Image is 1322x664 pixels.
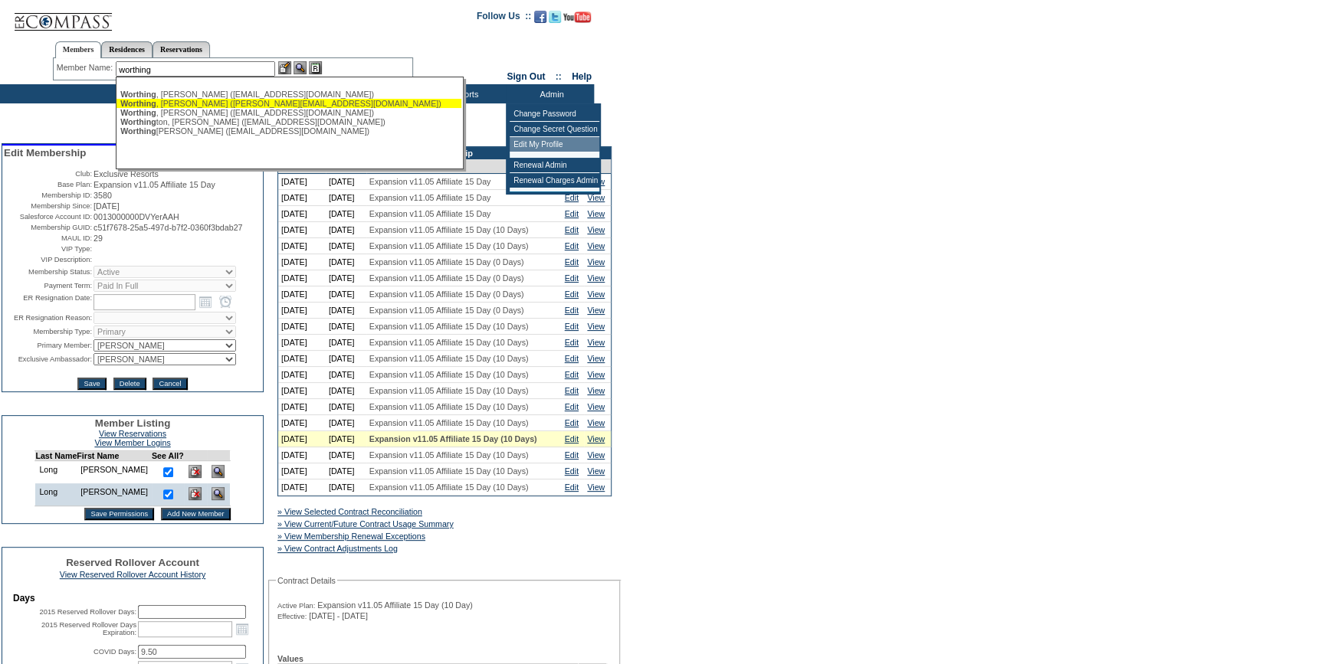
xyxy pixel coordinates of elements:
[587,225,605,234] a: View
[277,519,454,528] a: » View Current/Future Contract Usage Summary
[120,108,458,117] div: , [PERSON_NAME] ([EMAIL_ADDRESS][DOMAIN_NAME])
[13,593,252,603] td: Days
[565,482,579,492] a: Edit
[369,402,529,411] span: Expansion v11.05 Affiliate 15 Day (10 Days)
[93,223,242,232] span: c51f7678-25a5-497d-b7f2-0360f3bdab27
[197,293,214,310] a: Open the calendar popup.
[326,238,366,254] td: [DATE]
[587,402,605,411] a: View
[278,254,326,270] td: [DATE]
[326,351,366,367] td: [DATE]
[326,431,366,447] td: [DATE]
[587,466,605,476] a: View
[565,273,579,283] a: Edit
[563,11,591,23] img: Subscribe to our YouTube Channel
[587,289,605,299] a: View
[120,126,458,136] div: [PERSON_NAME] ([EMAIL_ADDRESS][DOMAIN_NAME])
[510,106,599,122] td: Change Password
[549,15,561,25] a: Follow us on Twitter
[565,370,579,379] a: Edit
[309,611,368,620] span: [DATE] - [DATE]
[278,270,326,286] td: [DATE]
[309,61,322,74] img: Reservations
[4,169,92,178] td: Club:
[369,338,529,347] span: Expansion v11.05 Affiliate 15 Day (10 Days)
[510,137,599,152] td: Edit My Profile
[60,570,206,579] a: View Reserved Rollover Account History
[587,273,605,283] a: View
[41,621,136,636] label: 2015 Reserved Rollover Days Expiration:
[565,450,579,460] a: Edit
[4,234,92,243] td: MAUL ID:
[326,479,366,496] td: [DATE]
[35,483,77,506] td: Long
[565,354,579,363] a: Edit
[278,415,326,431] td: [DATE]
[66,557,199,568] span: Reserved Rollover Account
[369,466,529,476] span: Expansion v11.05 Affiliate 15 Day (10 Days)
[278,383,326,399] td: [DATE]
[326,270,366,286] td: [DATE]
[587,354,605,363] a: View
[212,487,225,500] img: View Dashboard
[217,293,234,310] a: Open the time view popup.
[369,209,491,218] span: Expansion v11.05 Affiliate 15 Day
[277,654,303,663] b: Values
[565,225,579,234] a: Edit
[120,90,458,99] div: , [PERSON_NAME] ([EMAIL_ADDRESS][DOMAIN_NAME])
[4,266,92,278] td: Membership Status:
[369,322,529,331] span: Expansion v11.05 Affiliate 15 Day (10 Days)
[278,335,326,351] td: [DATE]
[120,90,156,99] span: Worthing
[35,451,77,461] td: Last Name
[4,180,92,189] td: Base Plan:
[4,223,92,232] td: Membership GUID:
[369,225,529,234] span: Expansion v11.05 Affiliate 15 Day (10 Days)
[587,322,605,331] a: View
[587,338,605,347] a: View
[277,544,398,553] a: » View Contract Adjustments Log
[4,325,92,338] td: Membership Type:
[120,126,156,136] span: Worthing
[563,15,591,25] a: Subscribe to our YouTube Channel
[278,367,326,383] td: [DATE]
[4,147,86,159] span: Edit Membership
[369,273,524,283] span: Expansion v11.05 Affiliate 15 Day (0 Days)
[4,353,92,365] td: Exclusive Ambassador:
[369,370,529,379] span: Expansion v11.05 Affiliate 15 Day (10 Days)
[326,222,366,238] td: [DATE]
[534,15,546,25] a: Become our fan on Facebook
[565,209,579,218] a: Edit
[587,434,605,443] a: View
[326,190,366,206] td: [DATE]
[506,84,594,103] td: Admin
[276,576,337,585] legend: Contract Details
[369,482,529,492] span: Expansion v11.05 Affiliate 15 Day (10 Days)
[326,174,366,190] td: [DATE]
[278,399,326,415] td: [DATE]
[510,158,599,173] td: Renewal Admin
[587,450,605,460] a: View
[4,293,92,310] td: ER Resignation Date:
[153,378,187,390] input: Cancel
[77,378,106,390] input: Save
[278,431,326,447] td: [DATE]
[77,483,152,506] td: [PERSON_NAME]
[587,370,605,379] a: View
[120,117,156,126] span: Worthing
[565,466,579,476] a: Edit
[326,399,366,415] td: [DATE]
[317,600,472,610] span: Expansion v11.05 Affiliate 15 Day (10 Day)
[77,451,152,461] td: First Name
[565,418,579,427] a: Edit
[278,286,326,303] td: [DATE]
[4,201,92,211] td: Membership Since:
[153,41,210,57] a: Reservations
[565,338,579,347] a: Edit
[369,177,491,186] span: Expansion v11.05 Affiliate 15 Day
[39,608,136,616] label: 2015 Reserved Rollover Days:
[278,463,326,479] td: [DATE]
[57,61,116,74] div: Member Name:
[120,108,156,117] span: Worthing
[55,41,102,58] a: Members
